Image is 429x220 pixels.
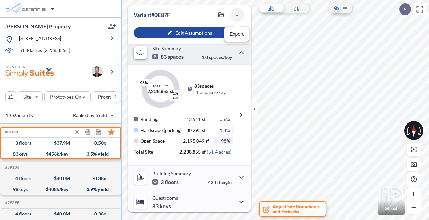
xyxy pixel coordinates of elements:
[4,200,19,205] h5: #9F2FE
[5,23,71,30] p: [PERSON_NAME] Property
[175,30,212,36] p: Edit Assumptions
[378,188,405,215] img: Switcher Image
[333,4,340,12] button: Aerial View
[172,94,178,100] text: 1%
[209,54,232,60] span: spaces/key
[230,31,244,38] p: Export
[44,91,91,102] button: Prototypes Only
[168,53,184,60] span: spaces
[214,179,218,185] span: ft
[152,171,191,176] p: Building Summary
[208,179,232,185] p: 42
[134,11,170,18] p: # 0e87f
[134,27,246,38] button: Edit Assumptions
[160,203,171,210] span: keys
[4,165,19,170] h5: #39106
[4,130,19,134] h5: #0E87F
[140,138,165,144] p: Open Space
[67,110,118,121] button: Ranked by Yield
[341,4,349,12] button: Site Plan
[140,116,158,122] p: Building
[50,93,85,100] p: Prototypes Only
[183,116,206,122] p: 13,511 sf
[92,91,128,102] button: Program
[211,138,230,144] p: 98 %
[96,112,107,119] span: Yield
[175,149,206,155] p: 2,238,855 sf
[92,66,103,77] img: user logo
[165,178,179,185] span: floors
[404,6,407,12] p: S
[140,127,182,133] p: Hardscape (parking)
[259,201,326,217] button: Adjust Site Boundariesand Setbacks
[273,204,320,214] span: Adjust Site Boundaries and Setbacks
[211,116,230,122] p: 0.6 %
[183,127,206,133] p: 30,295 sf
[152,203,171,210] p: 83
[211,127,230,133] p: 1.4 %
[152,195,178,201] p: Guestrooms
[378,188,405,215] button: Switcher ImageStreet
[5,111,33,119] p: 13 Variants
[173,91,178,96] text: 1%
[140,80,148,85] text: 98%
[207,149,231,155] p: ( 51.4 acres )
[183,138,206,144] p: 2,195,049 sf
[202,54,232,60] p: 1.0
[152,178,179,185] p: 3
[134,11,151,18] span: Variant
[23,93,31,100] p: Site
[19,35,61,44] p: [STREET_ADDRESS]
[147,84,174,88] p: Total Site
[196,89,226,95] p: 1.0 spaces/key
[385,205,397,211] p: Street
[194,83,226,89] p: 83 spaces
[219,179,232,185] span: height
[147,88,174,94] p: 2,238,855 sf
[98,93,117,100] p: Program
[152,46,181,51] p: Site Summary
[5,66,54,78] img: BrandImage
[19,47,70,54] p: 51.40 acres ( 2,238,855 sf)
[152,53,184,60] p: 83
[134,149,175,160] p: Total Site
[18,91,43,102] button: Site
